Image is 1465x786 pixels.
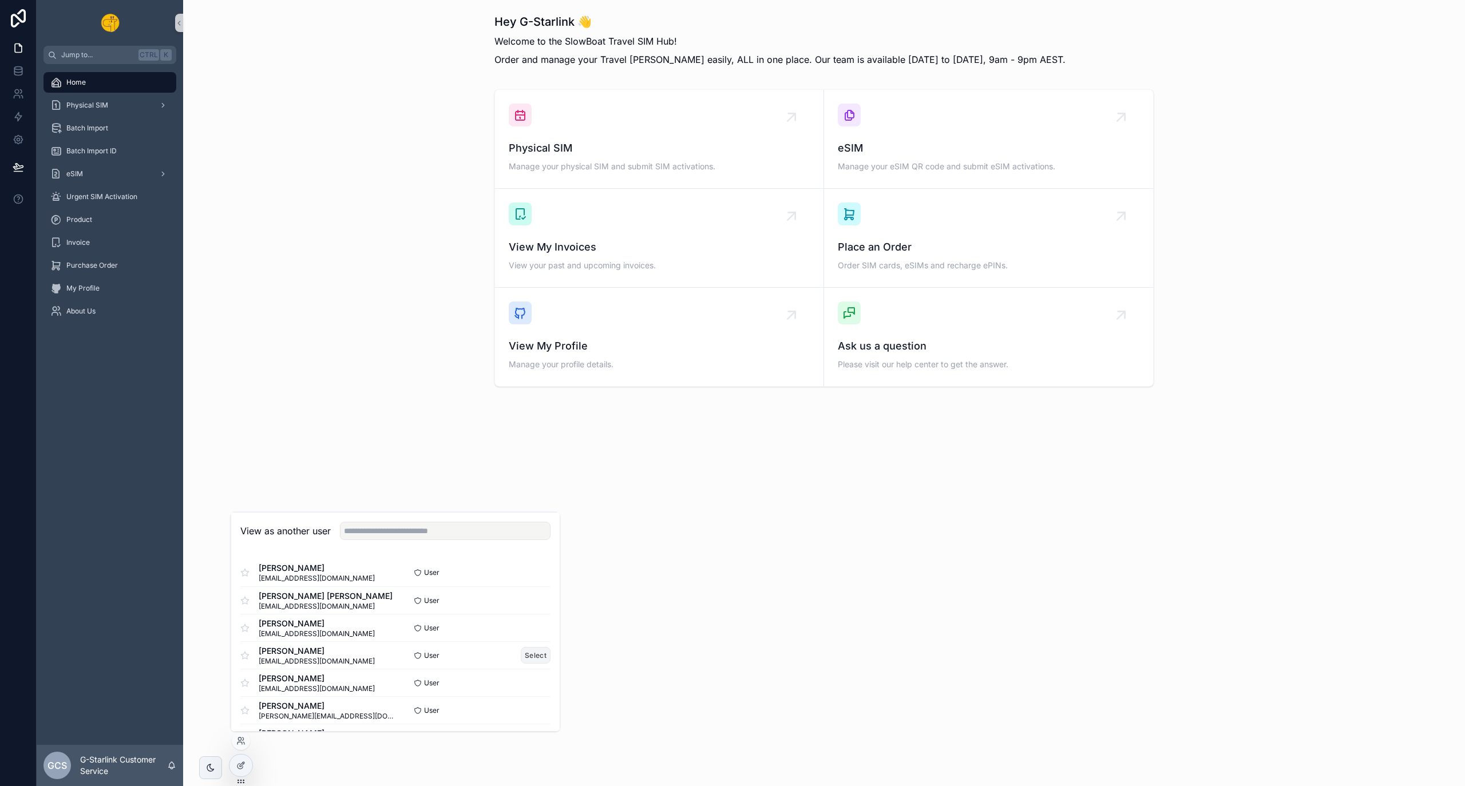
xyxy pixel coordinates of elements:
[259,562,375,574] span: [PERSON_NAME]
[43,46,176,64] button: Jump to...CtrlK
[424,650,439,660] span: User
[259,601,393,610] span: [EMAIL_ADDRESS][DOMAIN_NAME]
[240,524,331,538] h2: View as another user
[43,209,176,230] a: Product
[824,288,1153,386] a: Ask us a questionPlease visit our help center to get the answer.
[494,14,1066,30] h1: Hey G-Starlink 👋
[838,338,1139,354] span: Ask us a question
[838,239,1139,255] span: Place an Order
[43,186,176,207] a: Urgent SIM Activation
[66,78,86,87] span: Home
[259,700,395,711] span: [PERSON_NAME]
[66,101,108,110] span: Physical SIM
[47,759,67,772] span: GCS
[838,260,1139,271] span: Order SIM cards, eSIMs and recharge ePINs.
[509,239,810,255] span: View My Invoices
[424,705,439,714] span: User
[66,307,96,316] span: About Us
[509,161,810,172] span: Manage your physical SIM and submit SIM activations.
[43,141,176,161] a: Batch Import ID
[509,338,810,354] span: View My Profile
[161,50,171,59] span: K
[43,255,176,276] a: Purchase Order
[66,146,117,156] span: Batch Import ID
[66,124,108,133] span: Batch Import
[43,278,176,299] a: My Profile
[509,140,810,156] span: Physical SIM
[495,189,824,288] a: View My InvoicesView your past and upcoming invoices.
[521,647,551,664] button: Select
[838,359,1139,370] span: Please visit our help center to get the answer.
[259,656,375,665] span: [EMAIL_ADDRESS][DOMAIN_NAME]
[66,169,83,178] span: eSIM
[80,754,167,777] p: G-Starlink Customer Service
[66,284,100,293] span: My Profile
[494,53,1066,66] p: Order and manage your Travel [PERSON_NAME] easily, ALL in one place. Our team is available [DATE]...
[43,164,176,184] a: eSIM
[66,215,92,224] span: Product
[259,727,395,739] span: [PERSON_NAME]
[494,34,1066,48] p: Welcome to the SlowBoat Travel SIM Hub!
[259,645,375,656] span: [PERSON_NAME]
[37,64,183,336] div: scrollable content
[424,568,439,577] span: User
[509,359,810,370] span: Manage your profile details.
[824,90,1153,189] a: eSIMManage your eSIM QR code and submit eSIM activations.
[43,72,176,93] a: Home
[259,629,375,638] span: [EMAIL_ADDRESS][DOMAIN_NAME]
[66,261,118,270] span: Purchase Order
[424,596,439,605] span: User
[424,623,439,632] span: User
[259,590,393,601] span: [PERSON_NAME] [PERSON_NAME]
[43,232,176,253] a: Invoice
[259,574,375,583] span: [EMAIL_ADDRESS][DOMAIN_NAME]
[259,672,375,684] span: [PERSON_NAME]
[838,161,1139,172] span: Manage your eSIM QR code and submit eSIM activations.
[259,684,375,693] span: [EMAIL_ADDRESS][DOMAIN_NAME]
[43,301,176,321] a: About Us
[61,50,134,59] span: Jump to...
[66,192,137,201] span: Urgent SIM Activation
[100,14,120,32] img: App logo
[838,140,1139,156] span: eSIM
[66,238,90,247] span: Invoice
[138,49,159,61] span: Ctrl
[509,260,810,271] span: View your past and upcoming invoices.
[424,678,439,687] span: User
[495,90,824,189] a: Physical SIMManage your physical SIM and submit SIM activations.
[259,711,395,720] span: [PERSON_NAME][EMAIL_ADDRESS][DOMAIN_NAME]
[259,617,375,629] span: [PERSON_NAME]
[495,288,824,386] a: View My ProfileManage your profile details.
[43,118,176,138] a: Batch Import
[824,189,1153,288] a: Place an OrderOrder SIM cards, eSIMs and recharge ePINs.
[43,95,176,116] a: Physical SIM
